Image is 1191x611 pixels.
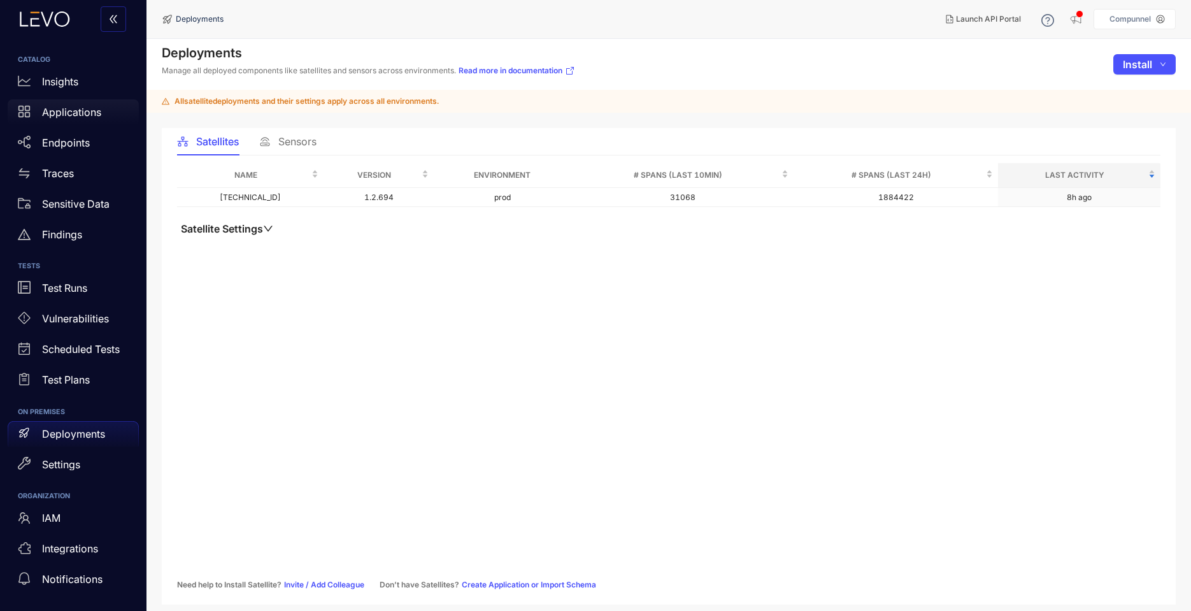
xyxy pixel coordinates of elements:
a: Applications [8,99,139,130]
p: Compunnel [1109,15,1151,24]
h4: Deployments [162,45,575,61]
span: # Spans (last 24h) [799,168,983,182]
a: Findings [8,222,139,252]
span: Satellites [196,136,239,147]
span: 1884422 [878,192,914,202]
button: Installdown [1113,54,1176,75]
a: IAM [8,505,139,536]
button: Launch API Portal [936,9,1031,29]
h6: ON PREMISES [18,408,129,416]
span: double-left [108,14,118,25]
a: Sensitive Data [8,191,139,222]
span: Deployments [176,15,224,24]
span: down [263,224,273,234]
span: 31068 [670,192,695,202]
span: Last Activity [1003,168,1146,182]
p: Vulnerabilities [42,313,109,324]
a: Scheduled Tests [8,337,139,368]
td: prod [434,188,571,208]
th: Environment [434,163,571,188]
th: # Spans (last 24h) [794,163,998,188]
button: Satellite Settingsdown [177,222,277,235]
a: Test Plans [8,368,139,398]
h6: ORGANIZATION [18,492,129,500]
span: Version [329,168,419,182]
a: Traces [8,161,139,191]
a: Create Application or Import Schema [462,580,596,589]
span: down [1160,61,1166,68]
p: Insights [42,76,78,87]
p: Endpoints [42,137,90,148]
p: IAM [42,512,61,524]
p: Scheduled Tests [42,343,120,355]
a: Settings [8,452,139,482]
h6: CATALOG [18,56,129,64]
span: Don’t have Satellites? [380,580,459,589]
p: Applications [42,106,101,118]
p: Sensitive Data [42,198,110,210]
button: double-left [101,6,126,32]
span: warning [18,228,31,241]
span: Name [182,168,309,182]
span: warning [162,97,169,105]
a: Deployments [8,421,139,452]
th: Name [177,163,324,188]
h6: TESTS [18,262,129,270]
p: Findings [42,229,82,240]
span: # Spans (last 10min) [576,168,780,182]
span: Sensors [278,136,317,147]
td: [TECHNICAL_ID] [177,188,324,208]
a: Integrations [8,536,139,566]
span: team [18,512,31,524]
a: Invite / Add Colleague [284,580,364,589]
a: Test Runs [8,276,139,306]
td: 1.2.694 [324,188,434,208]
th: Version [324,163,434,188]
p: Deployments [42,428,105,440]
span: Install [1123,59,1152,70]
p: Integrations [42,543,98,554]
p: Notifications [42,573,103,585]
p: Manage all deployed components like satellites and sensors across environments. [162,66,575,76]
a: Insights [8,69,139,99]
a: Read more in documentation [459,66,575,76]
span: swap [18,167,31,180]
p: Settings [42,459,80,470]
a: Endpoints [8,130,139,161]
span: Launch API Portal [956,15,1021,24]
p: Test Runs [42,282,87,294]
span: Need help to Install Satellite? [177,580,282,589]
p: Test Plans [42,374,90,385]
a: Vulnerabilities [8,306,139,337]
th: # Spans (last 10min) [571,163,794,188]
span: All satellite deployments and their settings apply across all environments. [175,97,439,106]
div: 8h ago [1067,193,1092,202]
p: Traces [42,168,74,179]
a: Notifications [8,566,139,597]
